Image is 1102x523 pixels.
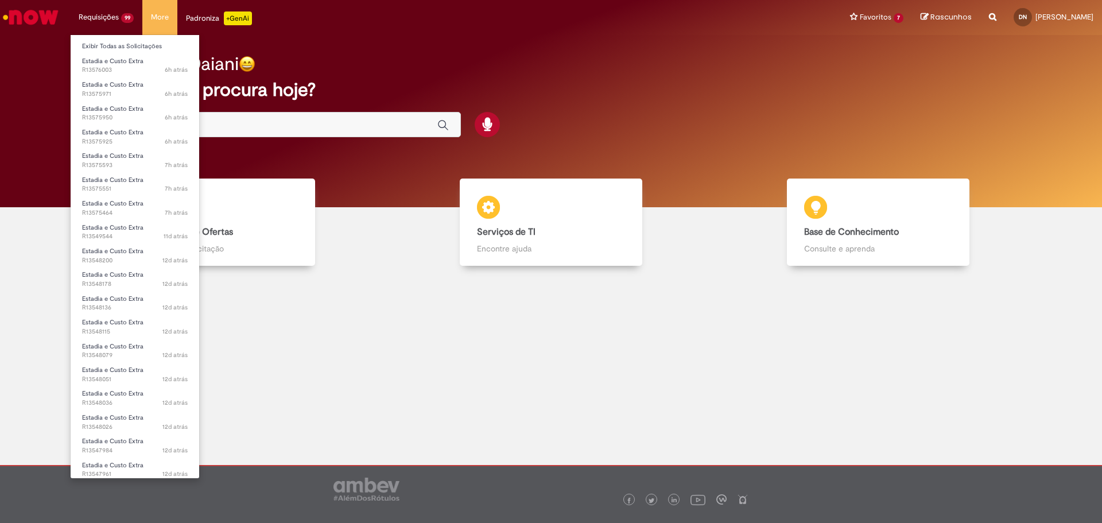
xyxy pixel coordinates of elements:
img: ServiceNow [1,6,60,29]
a: Aberto R13548079 : Estadia e Custo Extra [71,340,199,362]
time: 18/09/2025 16:05:11 [162,375,188,383]
time: 29/09/2025 11:02:04 [165,113,188,122]
span: 99 [121,13,134,23]
span: Estadia e Custo Extra [82,389,143,398]
span: More [151,11,169,23]
span: 6h atrás [165,113,188,122]
p: Abra uma solicitação [150,243,298,254]
span: Estadia e Custo Extra [82,247,143,255]
a: Aberto R13575950 : Estadia e Custo Extra [71,103,199,124]
span: Estadia e Custo Extra [82,461,143,470]
a: Aberto R13575925 : Estadia e Custo Extra [71,126,199,148]
span: R13548136 [82,303,188,312]
a: Catálogo de Ofertas Abra uma solicitação [60,179,387,266]
a: Aberto R13548200 : Estadia e Custo Extra [71,245,199,266]
time: 29/09/2025 11:07:37 [165,65,188,74]
span: R13575950 [82,113,188,122]
span: R13575925 [82,137,188,146]
a: Aberto R13548026 : Estadia e Custo Extra [71,412,199,433]
span: R13548115 [82,327,188,336]
b: Base de Conhecimento [804,226,899,238]
span: R13576003 [82,65,188,75]
span: Rascunhos [930,11,972,22]
span: R13575971 [82,90,188,99]
span: R13548051 [82,375,188,384]
p: +GenAi [224,11,252,25]
span: 12d atrás [162,280,188,288]
span: Estadia e Custo Extra [82,270,143,279]
img: logo_footer_workplace.png [716,494,727,505]
img: logo_footer_naosei.png [738,494,748,505]
span: Estadia e Custo Extra [82,437,143,445]
span: R13575551 [82,184,188,193]
span: 12d atrás [162,375,188,383]
a: Aberto R13548115 : Estadia e Custo Extra [71,316,199,338]
a: Aberto R13547961 : Estadia e Custo Extra [71,459,199,481]
span: 11d atrás [164,232,188,241]
span: Estadia e Custo Extra [82,199,143,208]
a: Base de Conhecimento Consulte e aprenda [715,179,1042,266]
img: logo_footer_youtube.png [690,492,705,507]
span: Estadia e Custo Extra [82,342,143,351]
span: Estadia e Custo Extra [82,128,143,137]
span: R13548079 [82,351,188,360]
span: 7 [894,13,903,23]
span: [PERSON_NAME] [1035,12,1093,22]
span: 12d atrás [162,470,188,478]
span: Estadia e Custo Extra [82,413,143,422]
span: 12d atrás [162,423,188,431]
a: Aberto R13575464 : Estadia e Custo Extra [71,197,199,219]
span: R13547984 [82,446,188,455]
span: 6h atrás [165,137,188,146]
span: Estadia e Custo Extra [82,366,143,374]
span: Estadia e Custo Extra [82,104,143,113]
a: Aberto R13548051 : Estadia e Custo Extra [71,364,199,385]
span: 7h atrás [165,208,188,217]
a: Exibir Todas as Solicitações [71,40,199,53]
span: Estadia e Custo Extra [82,57,143,65]
span: 6h atrás [165,65,188,74]
time: 29/09/2025 10:05:26 [165,184,188,193]
ul: Requisições [70,34,200,479]
time: 29/09/2025 09:50:00 [165,208,188,217]
b: Catálogo de Ofertas [150,226,233,238]
span: 7h atrás [165,161,188,169]
span: 7h atrás [165,184,188,193]
span: Estadia e Custo Extra [82,176,143,184]
img: happy-face.png [239,56,255,72]
span: Estadia e Custo Extra [82,318,143,327]
a: Aberto R13576003 : Estadia e Custo Extra [71,55,199,76]
a: Aberto R13547984 : Estadia e Custo Extra [71,435,199,456]
span: 12d atrás [162,398,188,407]
span: 6h atrás [165,90,188,98]
span: R13548200 [82,256,188,265]
a: Aberto R13548136 : Estadia e Custo Extra [71,293,199,314]
img: logo_footer_ambev_rotulo_gray.png [333,478,399,501]
time: 29/09/2025 10:58:02 [165,137,188,146]
b: Serviços de TI [477,226,536,238]
a: Aberto R13575971 : Estadia e Custo Extra [71,79,199,100]
span: 12d atrás [162,327,188,336]
time: 18/09/2025 16:00:12 [162,423,188,431]
a: Serviços de TI Encontre ajuda [387,179,715,266]
a: Rascunhos [921,12,972,23]
p: Encontre ajuda [477,243,626,254]
span: R13575464 [82,208,188,218]
span: R13549544 [82,232,188,241]
a: Aberto R13575551 : Estadia e Custo Extra [71,174,199,195]
span: R13548036 [82,398,188,408]
time: 18/09/2025 16:17:12 [162,303,188,312]
img: logo_footer_twitter.png [649,498,654,503]
img: logo_footer_linkedin.png [672,497,677,504]
span: Estadia e Custo Extra [82,152,143,160]
span: R13548178 [82,280,188,289]
time: 18/09/2025 16:02:32 [162,398,188,407]
span: 12d atrás [162,256,188,265]
time: 29/09/2025 11:04:05 [165,90,188,98]
span: Estadia e Custo Extra [82,223,143,232]
span: R13547961 [82,470,188,479]
span: 12d atrás [162,446,188,455]
span: Estadia e Custo Extra [82,295,143,303]
div: Padroniza [186,11,252,25]
span: Estadia e Custo Extra [82,80,143,89]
